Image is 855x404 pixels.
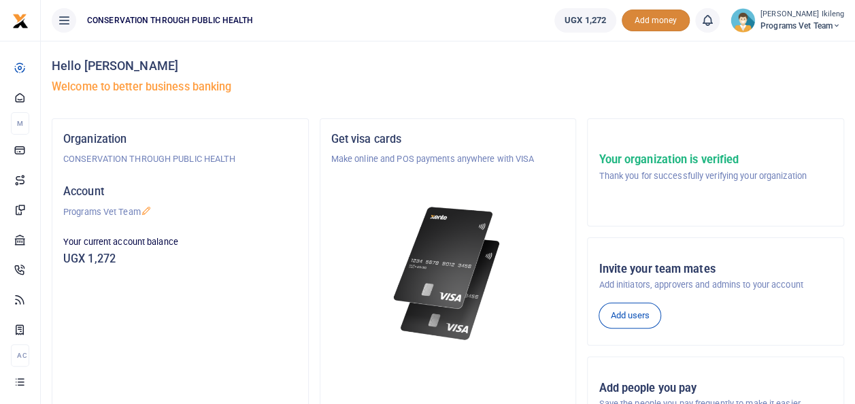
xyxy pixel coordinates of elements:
p: CONSERVATION THROUGH PUBLIC HEALTH [63,152,297,166]
li: Ac [11,344,29,367]
a: profile-user [PERSON_NAME] Ikileng Programs Vet Team [731,8,844,33]
h5: Invite your team mates [599,263,833,276]
img: profile-user [731,8,755,33]
h5: UGX 1,272 [63,252,297,266]
img: logo-small [12,13,29,29]
h5: Your organization is verified [599,153,806,167]
h5: Organization [63,133,297,146]
a: UGX 1,272 [554,8,616,33]
span: Programs Vet Team [760,20,844,32]
p: Thank you for successfully verifying your organization [599,169,806,183]
h4: Hello [PERSON_NAME] [52,58,844,73]
span: UGX 1,272 [565,14,606,27]
a: Add users [599,303,661,329]
h5: Welcome to better business banking [52,80,844,94]
h5: Get visa cards [331,133,565,146]
span: Add money [622,10,690,32]
p: Programs Vet Team [63,205,297,219]
li: Toup your wallet [622,10,690,32]
h5: Account [63,185,297,199]
small: [PERSON_NAME] Ikileng [760,9,844,20]
p: Make online and POS payments anywhere with VISA [331,152,565,166]
p: Your current account balance [63,235,297,249]
a: Add money [622,14,690,24]
li: M [11,112,29,135]
img: xente-_physical_cards.png [390,199,507,349]
li: Wallet ballance [549,8,622,33]
a: logo-small logo-large logo-large [12,15,29,25]
h5: Add people you pay [599,382,833,395]
span: CONSERVATION THROUGH PUBLIC HEALTH [82,14,258,27]
p: Add initiators, approvers and admins to your account [599,278,833,292]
